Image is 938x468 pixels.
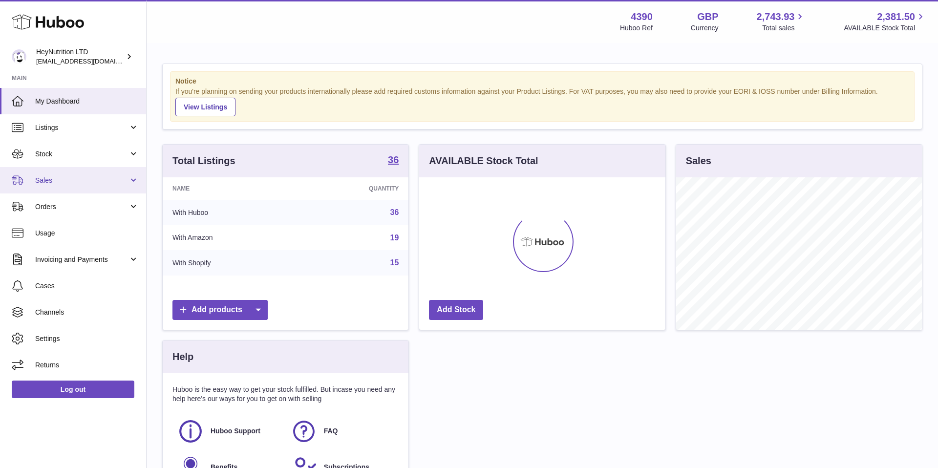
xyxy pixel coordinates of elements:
strong: 36 [388,155,399,165]
a: 15 [390,258,399,267]
img: info@heynutrition.com [12,49,26,64]
h3: AVAILABLE Stock Total [429,154,538,168]
div: If you're planning on sending your products internationally please add required customs informati... [175,87,909,116]
span: My Dashboard [35,97,139,106]
a: 2,381.50 AVAILABLE Stock Total [844,10,926,33]
th: Name [163,177,297,200]
h3: Sales [686,154,711,168]
span: [EMAIL_ADDRESS][DOMAIN_NAME] [36,57,144,65]
h3: Help [172,350,193,363]
h3: Total Listings [172,154,235,168]
span: 2,381.50 [877,10,915,23]
a: Add products [172,300,268,320]
span: Sales [35,176,128,185]
td: With Shopify [163,250,297,276]
span: Invoicing and Payments [35,255,128,264]
div: Currency [691,23,719,33]
span: Stock [35,149,128,159]
div: HeyNutrition LTD [36,47,124,66]
a: 36 [390,208,399,216]
span: Orders [35,202,128,212]
span: Total sales [762,23,806,33]
span: 2,743.93 [757,10,795,23]
strong: GBP [697,10,718,23]
span: Huboo Support [211,426,260,436]
a: 36 [388,155,399,167]
span: Settings [35,334,139,343]
div: Huboo Ref [620,23,653,33]
td: With Huboo [163,200,297,225]
a: Huboo Support [177,418,281,445]
a: View Listings [175,98,235,116]
a: FAQ [291,418,394,445]
span: Usage [35,229,139,238]
th: Quantity [297,177,408,200]
a: 2,743.93 Total sales [757,10,806,33]
a: Add Stock [429,300,483,320]
span: Listings [35,123,128,132]
strong: 4390 [631,10,653,23]
span: Returns [35,361,139,370]
a: 19 [390,234,399,242]
strong: Notice [175,77,909,86]
span: FAQ [324,426,338,436]
a: Log out [12,381,134,398]
span: Channels [35,308,139,317]
td: With Amazon [163,225,297,251]
p: Huboo is the easy way to get your stock fulfilled. But incase you need any help here's our ways f... [172,385,399,404]
span: AVAILABLE Stock Total [844,23,926,33]
span: Cases [35,281,139,291]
